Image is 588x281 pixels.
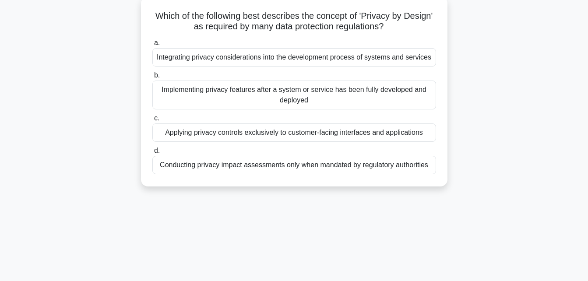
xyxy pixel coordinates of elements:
[152,48,436,67] div: Integrating privacy considerations into the development process of systems and services
[152,156,436,174] div: Conducting privacy impact assessments only when mandated by regulatory authorities
[154,147,160,154] span: d.
[154,39,160,46] span: a.
[152,81,436,109] div: Implementing privacy features after a system or service has been fully developed and deployed
[154,114,159,122] span: c.
[151,11,437,32] h5: Which of the following best describes the concept of 'Privacy by Design' as required by many data...
[154,71,160,79] span: b.
[152,123,436,142] div: Applying privacy controls exclusively to customer-facing interfaces and applications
